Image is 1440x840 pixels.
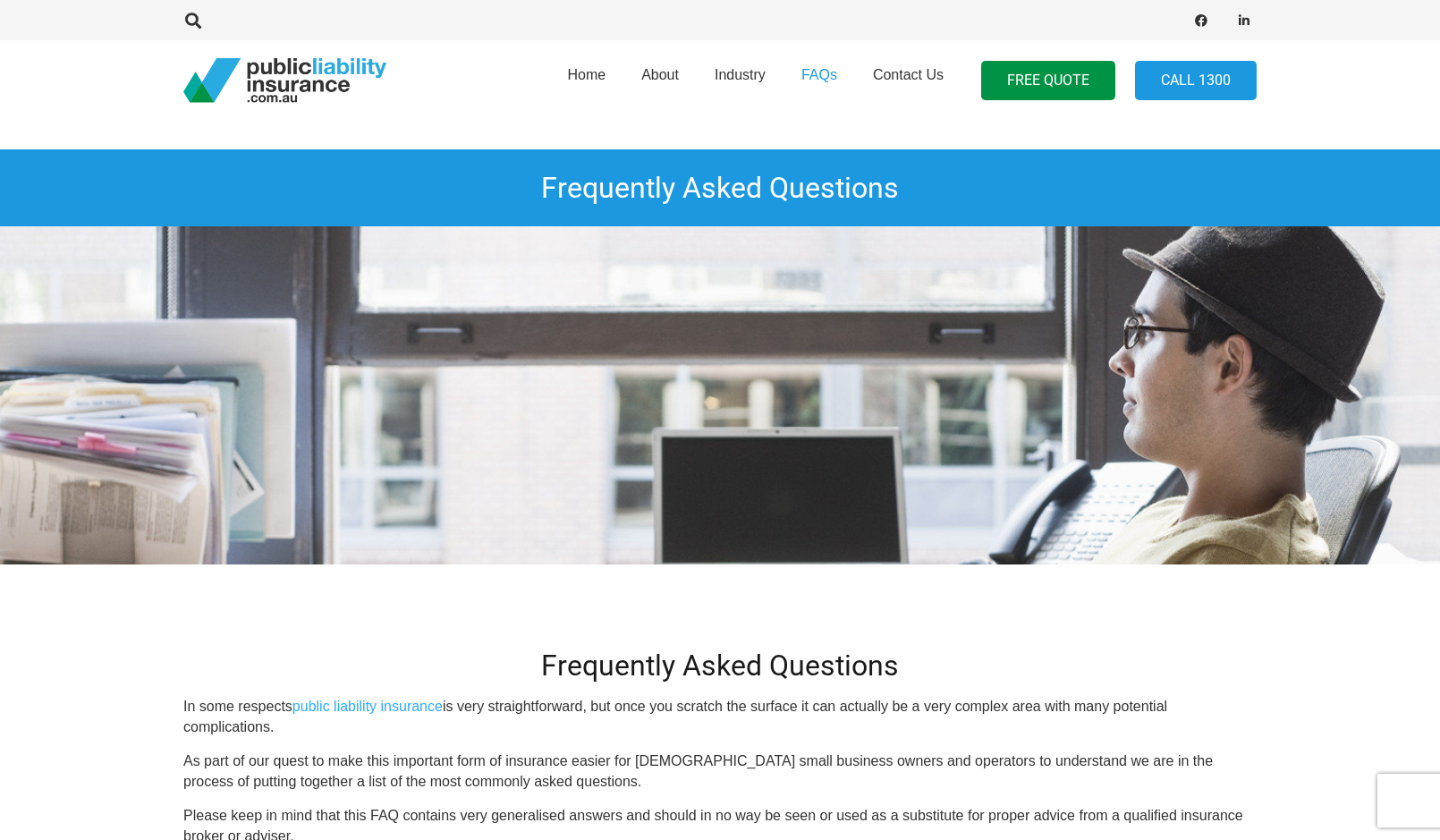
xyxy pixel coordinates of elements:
span: Contact Us [873,67,944,82]
a: public liability insurance [292,699,443,714]
span: About [641,67,679,82]
span: FAQs [801,67,837,82]
a: Industry [697,35,784,126]
p: As part of our quest to make this important form of insurance easier for [DEMOGRAPHIC_DATA] small... [183,751,1257,792]
a: Facebook [1189,8,1214,33]
a: Search [175,13,211,29]
a: Home [549,35,623,126]
a: Call 1300 [1135,61,1257,101]
span: Industry [715,67,766,82]
span: Home [567,67,606,82]
a: FREE QUOTE [981,61,1115,101]
h2: Frequently Asked Questions [183,649,1257,683]
a: LinkedIn [1232,8,1257,33]
p: In some respects is very straightforward, but once you scratch the surface it can actually be a v... [183,697,1257,737]
a: About [623,35,697,126]
a: Contact Us [855,35,961,126]
a: pli_logotransparent [183,58,386,103]
a: FAQs [784,35,855,126]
